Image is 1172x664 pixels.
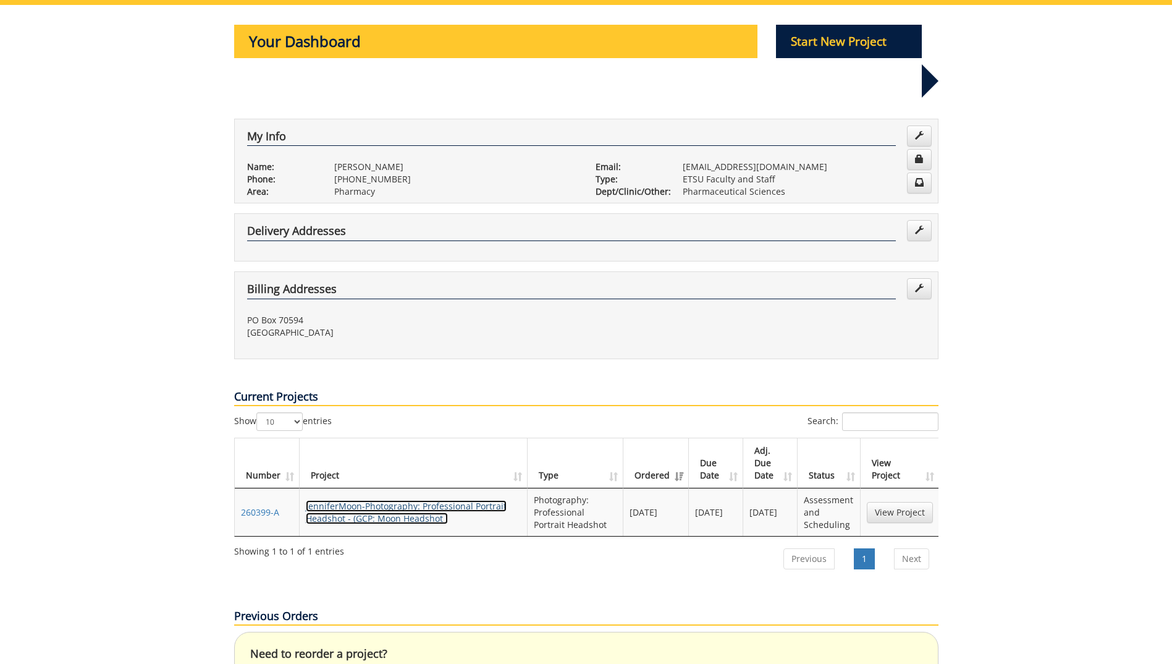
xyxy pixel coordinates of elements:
label: Search: [807,412,938,431]
p: Dept/Clinic/Other: [596,185,664,198]
p: Pharmacy [334,185,577,198]
p: Pharmaceutical Sciences [683,185,925,198]
td: [DATE] [743,488,798,536]
a: View Project [867,502,933,523]
th: Due Date: activate to sort column ascending [689,438,743,488]
p: [GEOGRAPHIC_DATA] [247,326,577,339]
td: [DATE] [623,488,689,536]
p: Name: [247,161,316,173]
div: Showing 1 to 1 of 1 entries [234,540,344,558]
th: Type: activate to sort column ascending [528,438,623,488]
h4: Delivery Addresses [247,225,896,241]
p: [PERSON_NAME] [334,161,577,173]
h4: Billing Addresses [247,283,896,299]
th: Adj. Due Date: activate to sort column ascending [743,438,798,488]
a: Next [894,548,929,569]
a: Edit Info [907,126,932,147]
a: JenniferMoon-Photography: Professional Portrait Headshot - (GCP: Moon Headshot ) [306,500,507,524]
p: ETSU Faculty and Staff [683,173,925,185]
td: Photography: Professional Portrait Headshot [528,488,623,536]
input: Search: [842,412,938,431]
p: [PHONE_NUMBER] [334,173,577,185]
p: Phone: [247,173,316,185]
p: Previous Orders [234,608,938,626]
th: Project: activate to sort column ascending [300,438,528,488]
a: 260399-A [241,506,279,518]
th: Ordered: activate to sort column ascending [623,438,689,488]
a: Start New Project [776,36,922,48]
p: PO Box 70594 [247,314,577,326]
td: Assessment and Scheduling [798,488,860,536]
label: Show entries [234,412,332,431]
h4: Need to reorder a project? [250,648,922,660]
p: Current Projects [234,389,938,406]
p: Your Dashboard [234,25,758,58]
select: Showentries [256,412,303,431]
td: [DATE] [689,488,743,536]
p: Email: [596,161,664,173]
a: Edit Addresses [907,220,932,241]
a: Change Communication Preferences [907,172,932,194]
h4: My Info [247,130,896,147]
a: Change Password [907,149,932,170]
th: Number: activate to sort column ascending [235,438,300,488]
p: Start New Project [776,25,922,58]
p: [EMAIL_ADDRESS][DOMAIN_NAME] [683,161,925,173]
p: Type: [596,173,664,185]
a: 1 [854,548,875,569]
th: Status: activate to sort column ascending [798,438,860,488]
th: View Project: activate to sort column ascending [861,438,939,488]
p: Area: [247,185,316,198]
a: Edit Addresses [907,278,932,299]
a: Previous [783,548,835,569]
